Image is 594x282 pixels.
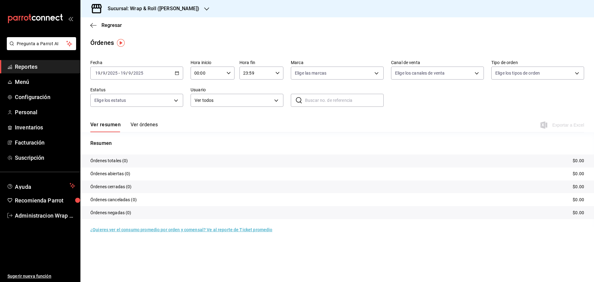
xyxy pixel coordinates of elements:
span: / [131,71,133,76]
span: Menú [15,78,75,86]
span: Inventarios [15,123,75,132]
p: $0.00 [573,210,584,216]
p: Órdenes canceladas (0) [90,197,137,203]
span: Sugerir nueva función [7,273,75,280]
span: Regresar [101,22,122,28]
span: Configuración [15,93,75,101]
span: / [105,71,107,76]
button: Regresar [90,22,122,28]
button: Pregunta a Parrot AI [7,37,76,50]
span: Elige los estatus [94,97,126,103]
input: ---- [133,71,144,76]
label: Fecha [90,60,183,65]
span: Elige los canales de venta [395,70,445,76]
label: Hora inicio [191,60,235,65]
a: Pregunta a Parrot AI [4,45,76,51]
p: $0.00 [573,171,584,177]
span: / [126,71,128,76]
span: Reportes [15,63,75,71]
label: Hora fin [239,60,283,65]
span: Ayuda [15,182,67,189]
span: Pregunta a Parrot AI [17,41,67,47]
span: Facturación [15,138,75,147]
button: Ver órdenes [131,122,158,132]
span: Elige los tipos de orden [495,70,540,76]
button: open_drawer_menu [68,16,73,21]
div: navigation tabs [90,122,158,132]
input: -- [102,71,105,76]
a: ¿Quieres ver el consumo promedio por orden y comensal? Ve al reporte de Ticket promedio [90,227,272,232]
label: Usuario [191,88,283,92]
h3: Sucursal: Wrap & Roll ([PERSON_NAME]) [103,5,199,12]
input: -- [120,71,126,76]
span: Suscripción [15,154,75,162]
span: Recomienda Parrot [15,196,75,205]
span: Personal [15,108,75,116]
p: Órdenes totales (0) [90,158,128,164]
span: Elige las marcas [295,70,326,76]
span: - [118,71,120,76]
input: -- [95,71,101,76]
span: Ver todos [195,97,272,104]
p: Órdenes abiertas (0) [90,171,131,177]
label: Marca [291,60,384,65]
label: Estatus [90,88,183,92]
p: $0.00 [573,197,584,203]
input: ---- [107,71,118,76]
input: Buscar no. de referencia [305,94,384,106]
span: Administracion Wrap N Roll [15,211,75,220]
p: Órdenes cerradas (0) [90,184,132,190]
label: Canal de venta [391,60,484,65]
p: Resumen [90,140,584,147]
span: / [101,71,102,76]
p: Órdenes negadas (0) [90,210,131,216]
div: Órdenes [90,38,114,47]
p: $0.00 [573,158,584,164]
label: Tipo de orden [491,60,584,65]
input: -- [128,71,131,76]
p: $0.00 [573,184,584,190]
img: Tooltip marker [117,39,125,47]
button: Ver resumen [90,122,121,132]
